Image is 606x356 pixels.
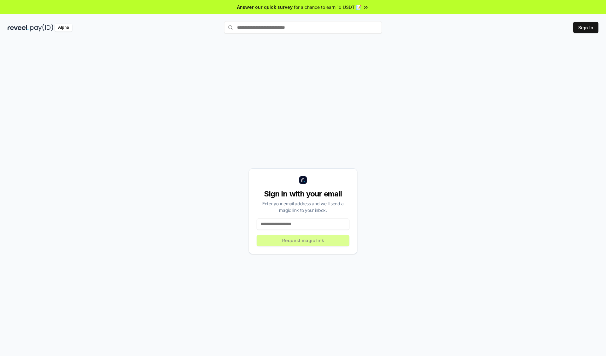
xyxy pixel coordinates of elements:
span: for a chance to earn 10 USDT 📝 [294,4,361,10]
span: Answer our quick survey [237,4,293,10]
img: logo_small [299,176,307,184]
img: reveel_dark [8,24,29,32]
div: Sign in with your email [257,189,349,199]
img: pay_id [30,24,53,32]
button: Sign In [573,22,598,33]
div: Alpha [55,24,72,32]
div: Enter your email address and we’ll send a magic link to your inbox. [257,200,349,213]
